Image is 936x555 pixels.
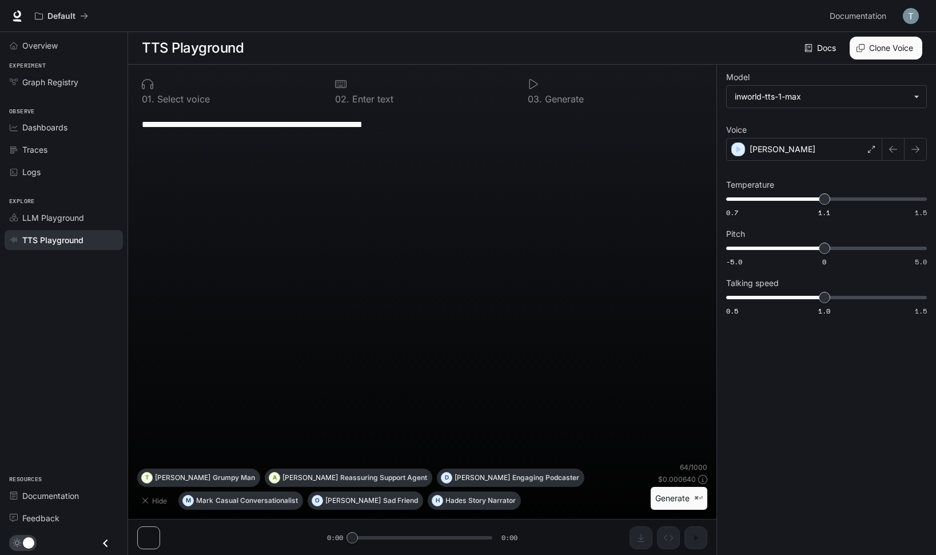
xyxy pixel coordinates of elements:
p: Casual Conversationalist [216,497,298,504]
span: 1.5 [915,208,927,217]
p: 0 2 . [335,94,349,104]
p: [PERSON_NAME] [455,474,510,481]
a: Traces [5,140,123,160]
span: Feedback [22,512,59,524]
p: Mark [196,497,213,504]
p: Grumpy Man [213,474,255,481]
span: 1.1 [818,208,830,217]
button: T[PERSON_NAME]Grumpy Man [137,469,260,487]
span: 1.5 [915,306,927,316]
button: Generate⌘⏎ [651,487,707,510]
p: Model [726,73,750,81]
button: Clone Voice [850,37,922,60]
span: -5.0 [726,257,742,267]
span: Documentation [22,490,79,502]
a: LLM Playground [5,208,123,228]
p: Talking speed [726,279,779,287]
a: Logs [5,162,123,182]
span: 1.0 [818,306,830,316]
p: Hades [445,497,466,504]
p: Default [47,11,75,21]
button: User avatar [899,5,922,27]
p: 64 / 1000 [680,462,707,472]
h1: TTS Playground [142,37,244,60]
a: Graph Registry [5,72,123,92]
p: [PERSON_NAME] [282,474,338,481]
span: LLM Playground [22,212,84,224]
span: 0.7 [726,208,738,217]
a: Feedback [5,508,123,528]
a: Dashboards [5,117,123,137]
p: Sad Friend [383,497,418,504]
button: O[PERSON_NAME]Sad Friend [308,491,423,510]
button: HHadesStory Narrator [428,491,521,510]
p: Temperature [726,181,774,189]
a: Docs [802,37,841,60]
img: User avatar [903,8,919,24]
span: Dark mode toggle [23,536,34,549]
p: [PERSON_NAME] [750,144,815,155]
div: A [269,469,280,487]
span: Traces [22,144,47,156]
button: Hide [137,491,174,510]
p: Select voice [154,94,210,104]
div: M [183,491,193,510]
a: Documentation [825,5,895,27]
span: TTS Playground [22,234,83,246]
span: Documentation [830,9,886,23]
button: All workspaces [30,5,93,27]
button: Close drawer [93,532,118,555]
p: Pitch [726,230,745,238]
p: Reassuring Support Agent [340,474,427,481]
p: [PERSON_NAME] [325,497,381,504]
p: Voice [726,126,747,134]
span: Overview [22,39,58,51]
span: 0.5 [726,306,738,316]
a: Documentation [5,486,123,506]
div: O [312,491,322,510]
div: T [142,469,152,487]
p: [PERSON_NAME] [155,474,210,481]
button: MMarkCasual Conversationalist [178,491,303,510]
button: A[PERSON_NAME]Reassuring Support Agent [265,469,432,487]
div: H [432,491,443,510]
p: 0 3 . [528,94,542,104]
span: Graph Registry [22,76,78,88]
span: Logs [22,166,41,178]
p: $ 0.000640 [658,474,696,484]
div: inworld-tts-1-max [735,91,908,102]
div: D [441,469,452,487]
span: 0 [822,257,826,267]
p: Enter text [349,94,393,104]
a: TTS Playground [5,230,123,250]
span: Dashboards [22,121,67,133]
p: Generate [542,94,584,104]
p: 0 1 . [142,94,154,104]
div: inworld-tts-1-max [727,86,926,108]
a: Overview [5,35,123,55]
span: 5.0 [915,257,927,267]
button: D[PERSON_NAME]Engaging Podcaster [437,469,584,487]
p: Story Narrator [468,497,516,504]
p: Engaging Podcaster [512,474,579,481]
p: ⌘⏎ [694,495,703,502]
